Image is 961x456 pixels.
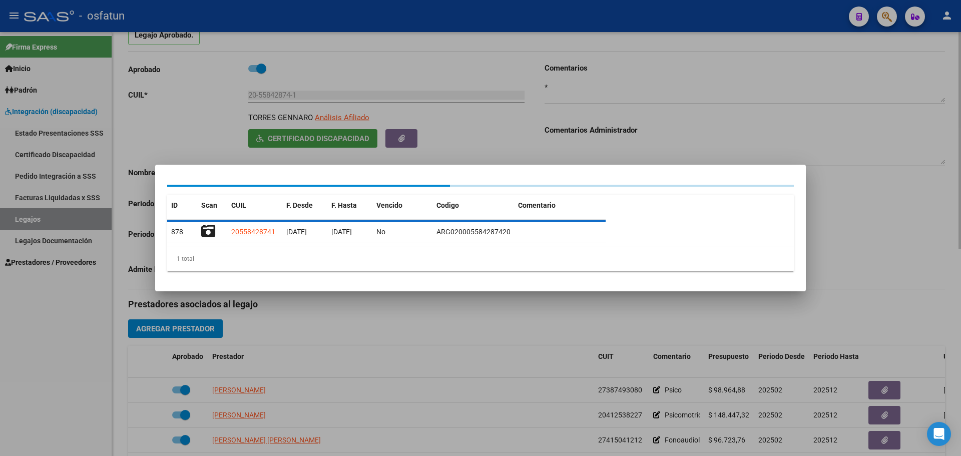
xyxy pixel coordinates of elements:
span: [DATE] [286,228,307,236]
datatable-header-cell: Vencido [372,195,432,216]
span: Vencido [376,201,402,209]
span: Scan [201,201,217,209]
span: F. Desde [286,201,313,209]
span: No [376,228,385,236]
span: 20558428741 [231,228,275,236]
datatable-header-cell: ID [167,195,197,216]
span: CUIL [231,201,246,209]
span: Codigo [436,201,459,209]
datatable-header-cell: Codigo [432,195,514,216]
div: 1 total [167,246,794,271]
span: F. Hasta [331,201,357,209]
span: Comentario [518,201,556,209]
datatable-header-cell: CUIL [227,195,282,216]
div: Open Intercom Messenger [927,422,951,446]
datatable-header-cell: Comentario [514,195,606,216]
datatable-header-cell: F. Hasta [327,195,372,216]
span: ID [171,201,178,209]
span: 878 [171,228,183,236]
datatable-header-cell: Scan [197,195,227,216]
span: [DATE] [331,228,352,236]
span: ARG02000558428742022050520260505SLS257 [436,228,591,236]
datatable-header-cell: F. Desde [282,195,327,216]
